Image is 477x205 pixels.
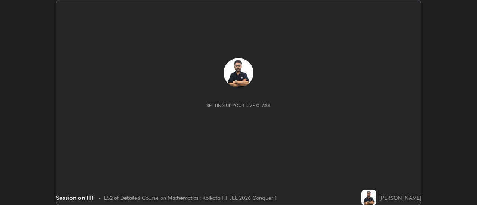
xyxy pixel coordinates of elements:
[98,194,101,202] div: •
[379,194,421,202] div: [PERSON_NAME]
[104,194,277,202] div: L52 of Detailed Course on Mathematics : Kolkata IIT JEE 2026 Conquer 1
[206,103,270,108] div: Setting up your live class
[224,58,253,88] img: 5d568bb6ac614c1d9b5c17d2183f5956.jpg
[361,190,376,205] img: 5d568bb6ac614c1d9b5c17d2183f5956.jpg
[56,193,95,202] div: Session on ITF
